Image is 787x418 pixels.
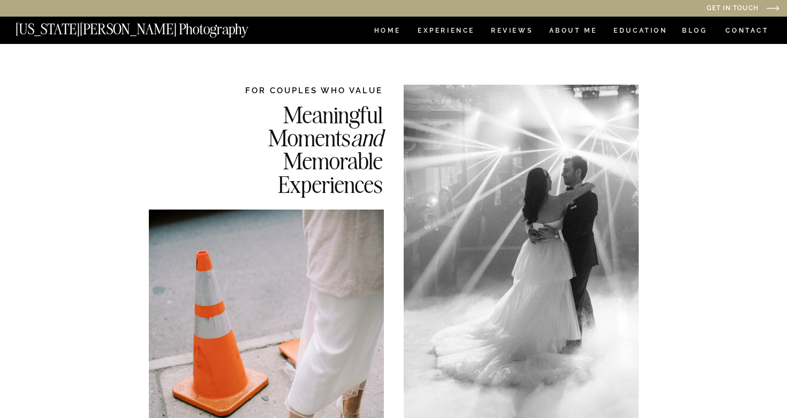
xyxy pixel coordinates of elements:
a: ABOUT ME [549,27,597,36]
a: Experience [418,27,474,36]
a: REVIEWS [491,27,531,36]
a: [US_STATE][PERSON_NAME] Photography [16,22,284,31]
i: and [351,123,383,152]
h2: Meaningful Moments Memorable Experiences [214,103,383,195]
a: CONTACT [725,25,769,36]
a: HOME [372,27,403,36]
h2: FOR COUPLES WHO VALUE [214,85,383,96]
a: EDUCATION [612,27,669,36]
a: BLOG [682,27,708,36]
a: Get in Touch [597,5,759,13]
